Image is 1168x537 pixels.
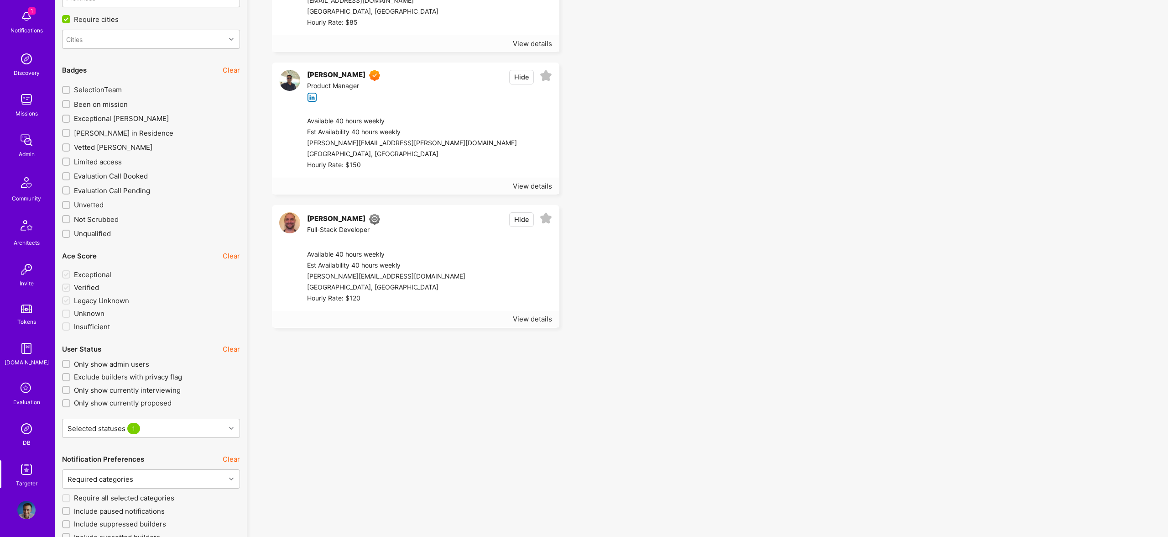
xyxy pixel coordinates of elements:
i: icon EmptyStar [540,70,552,82]
button: Hide [509,70,534,84]
div: Selected statuses [65,422,144,435]
span: Require all selected categories [74,493,174,503]
span: Only show currently proposed [74,398,172,408]
img: Exceptional A.Teamer [369,70,380,81]
span: Require cities [74,15,119,24]
span: Only show currently interviewing [74,385,181,395]
div: Badges [62,65,87,75]
div: Evaluation [13,397,40,407]
div: [DOMAIN_NAME] [5,358,49,367]
div: Available 40 hours weekly [307,249,465,260]
span: Exclude builders with privacy flag [74,372,182,382]
a: User Avatar [279,212,300,236]
div: Est Availability 40 hours weekly [307,260,465,271]
div: [PERSON_NAME] [307,214,365,225]
img: teamwork [17,90,36,109]
span: Evaluation Call Booked [74,171,148,181]
span: SelectionTeam [74,85,122,95]
i: icon SelectionTeam [18,380,35,397]
img: bell [17,7,36,26]
img: admin teamwork [17,131,36,149]
span: Only show admin users [74,359,149,369]
i: icon linkedIn [307,92,318,103]
div: Missions [16,109,38,118]
img: User Avatar [17,501,36,519]
button: Clear [223,65,240,75]
span: Include suppressed builders [74,519,166,529]
div: DB [23,438,31,447]
span: Unvetted [74,200,104,210]
span: Not Scrubbed [74,215,119,224]
div: Available 40 hours weekly [307,116,517,127]
img: Community [16,172,37,194]
div: Full-Stack Developer [307,225,384,236]
img: tokens [21,305,32,313]
i: icon EmptyStar [540,212,552,225]
div: User Status [62,344,101,354]
img: Limited Access [369,214,380,225]
i: icon Chevron [229,37,234,42]
div: Notifications [10,26,43,35]
span: Been on mission [74,100,128,109]
div: [GEOGRAPHIC_DATA], [GEOGRAPHIC_DATA] [307,6,438,17]
span: [PERSON_NAME] in Residence [74,128,173,138]
div: Tokens [17,317,36,326]
div: Targeter [16,479,37,488]
div: Invite [20,279,34,288]
div: Discovery [14,68,40,78]
i: icon Chevron [229,477,234,481]
span: Legacy Unknown [74,296,129,305]
div: [PERSON_NAME][EMAIL_ADDRESS][DOMAIN_NAME] [307,271,465,282]
span: Exceptional [74,270,111,279]
div: View details [513,314,552,324]
button: Hide [509,212,534,227]
img: guide book [17,339,36,358]
div: Required categories [65,473,136,486]
span: Vetted [PERSON_NAME] [74,142,152,152]
span: Include paused notifications [74,506,165,516]
div: Hourly Rate: $120 [307,293,465,304]
span: 1 [127,423,140,434]
i: icon Chevron [229,426,234,431]
img: Architects [16,216,37,238]
img: Admin Search [17,420,36,438]
div: Admin [19,149,35,159]
img: User Avatar [279,70,300,91]
div: Hourly Rate: $85 [307,17,438,28]
button: Clear [223,251,240,261]
span: Unqualified [74,229,111,238]
div: [GEOGRAPHIC_DATA], [GEOGRAPHIC_DATA] [307,282,465,293]
div: View details [513,181,552,191]
span: Limited access [74,157,122,167]
span: Unknown [74,309,104,318]
img: Invite [17,260,36,279]
button: Clear [223,454,240,464]
img: discovery [17,50,36,68]
div: [GEOGRAPHIC_DATA], [GEOGRAPHIC_DATA] [307,149,517,160]
img: User Avatar [279,212,300,233]
span: Verified [74,283,99,292]
div: [PERSON_NAME][EMAIL_ADDRESS][PERSON_NAME][DOMAIN_NAME] [307,138,517,149]
div: Cities [66,34,83,44]
div: View details [513,39,552,48]
div: Notification Preferences [62,454,144,464]
span: Exceptional [PERSON_NAME] [74,114,169,123]
span: 1 [28,7,36,15]
img: Skill Targeter [17,460,36,479]
div: Community [12,194,41,203]
div: Est Availability 40 hours weekly [307,127,517,138]
span: Insufficient [74,322,110,332]
div: Architects [14,238,40,247]
button: Clear [223,344,240,354]
div: Hourly Rate: $150 [307,160,517,171]
a: User Avatar [279,70,300,102]
div: Ace Score [62,251,97,261]
span: Evaluation Call Pending [74,186,150,195]
div: [PERSON_NAME] [307,70,365,81]
a: User Avatar [15,501,38,519]
div: Product Manager [307,81,384,92]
